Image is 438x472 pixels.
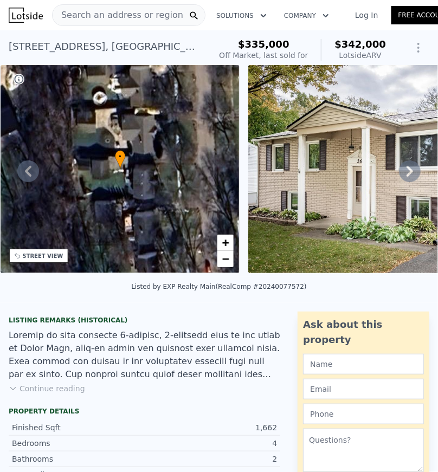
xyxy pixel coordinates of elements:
span: $335,000 [238,38,289,50]
button: Continue reading [9,383,85,394]
span: − [222,252,229,266]
div: Ask about this property [303,317,424,347]
span: + [222,236,229,249]
div: Lotside ARV [334,50,386,61]
div: [STREET_ADDRESS] , [GEOGRAPHIC_DATA] , MI 48178 [9,39,202,54]
div: Listed by EXP Realty Main (RealComp #20240077572) [131,283,306,290]
div: Bedrooms [12,438,145,449]
div: • [115,150,126,169]
div: Off Market, last sold for [219,50,308,61]
div: Bathrooms [12,454,145,464]
input: Phone [303,404,424,424]
span: • [115,152,126,161]
button: Show Options [408,37,429,59]
button: Company [275,6,338,25]
div: 1,662 [145,422,278,433]
a: Log In [342,10,391,21]
div: Loremip do sita consecte 6-adipisc, 2-elitsedd eius te inc utlab et Dolor Magn, aliq-en admin ven... [9,329,280,381]
div: Finished Sqft [12,422,145,433]
div: STREET VIEW [23,252,63,260]
span: $342,000 [334,38,386,50]
input: Name [303,354,424,374]
a: Zoom in [217,235,234,251]
span: Search an address or region [53,9,183,22]
div: 4 [145,438,278,449]
div: 2 [145,454,278,464]
div: Listing Remarks (Historical) [9,316,280,325]
button: Solutions [208,6,275,25]
a: Zoom out [217,251,234,267]
img: Lotside [9,8,43,23]
input: Email [303,379,424,399]
div: Property details [9,407,280,416]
